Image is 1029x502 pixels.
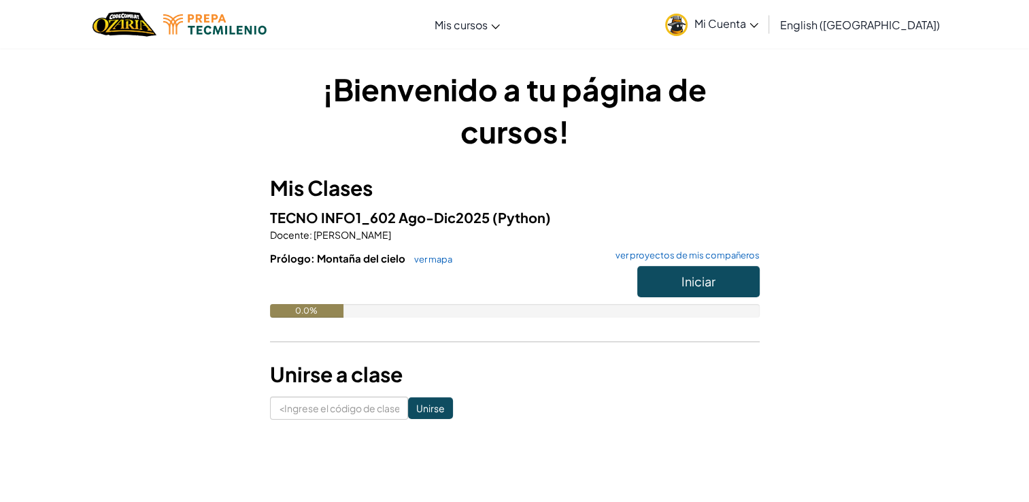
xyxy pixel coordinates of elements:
[780,18,940,32] span: English ([GEOGRAPHIC_DATA])
[435,18,488,32] span: Mis cursos
[270,304,343,318] div: 0.0%
[270,173,760,203] h3: Mis Clases
[92,10,156,38] a: Logotipo de Ozaria por CodeCombat
[163,14,267,35] img: Logotipo de Tecmilenio
[270,209,492,226] span: TECNO INFO1_602 Ago-Dic2025
[637,266,760,297] button: Iniciar
[312,229,391,241] span: [PERSON_NAME]
[408,397,453,419] input: Unirse
[92,10,156,38] img: Hogar
[694,16,758,31] span: Mi Cuenta
[309,229,312,241] span: :
[658,3,765,46] a: Mi Cuenta
[270,252,407,265] span: Prólogo: Montaña del cielo
[773,6,947,43] a: English ([GEOGRAPHIC_DATA])
[492,209,551,226] span: (Python)
[407,254,452,265] a: ver mapa
[681,273,715,289] span: Iniciar
[270,68,760,152] h1: ¡Bienvenido a tu página de cursos!
[665,14,688,36] img: avatar
[270,229,309,241] span: Docente
[609,251,760,260] a: ver proyectos de mis compañeros
[270,397,408,420] input: <Ingrese el código de clase>
[428,6,507,43] a: Mis cursos
[270,359,760,390] h3: Unirse a clase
